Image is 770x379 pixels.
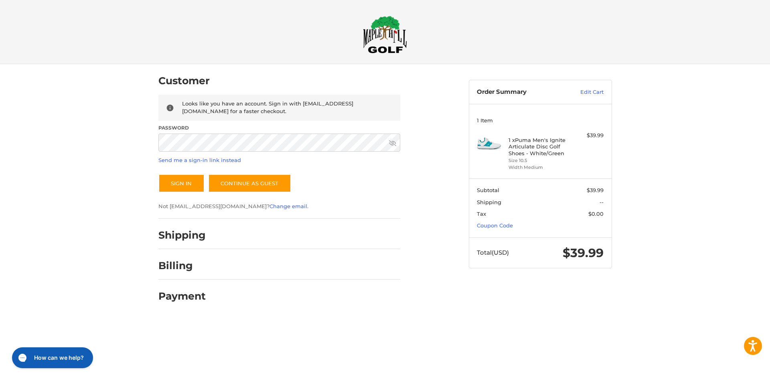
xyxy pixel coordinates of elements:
span: $39.99 [563,245,604,260]
a: Coupon Code [477,222,513,229]
h2: Billing [158,259,205,272]
span: Shipping [477,199,501,205]
p: Not [EMAIL_ADDRESS][DOMAIN_NAME]? . [158,203,400,211]
span: $0.00 [588,211,604,217]
span: -- [600,199,604,205]
h2: Payment [158,290,206,302]
span: Total (USD) [477,249,509,256]
span: Looks like you have an account. Sign in with [EMAIL_ADDRESS][DOMAIN_NAME] for a faster checkout. [182,100,353,115]
a: Edit Cart [563,88,604,96]
h2: Shipping [158,229,206,241]
a: Send me a sign-in link instead [158,157,241,163]
iframe: Gorgias live chat messenger [8,345,95,371]
span: Subtotal [477,187,499,193]
img: Maple Hill Golf [363,16,407,53]
h3: Order Summary [477,88,563,96]
h3: 1 Item [477,117,604,124]
div: $39.99 [572,132,604,140]
a: Continue as guest [208,174,291,193]
span: Tax [477,211,486,217]
a: Change email [269,203,307,209]
h2: Customer [158,75,210,87]
li: Size 10.5 [509,157,570,164]
label: Password [158,124,400,132]
span: $39.99 [587,187,604,193]
li: Width Medium [509,164,570,171]
h4: 1 x Puma Men's Ignite Articulate Disc Golf Shoes - White/Green [509,137,570,156]
button: Sign In [158,174,205,193]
